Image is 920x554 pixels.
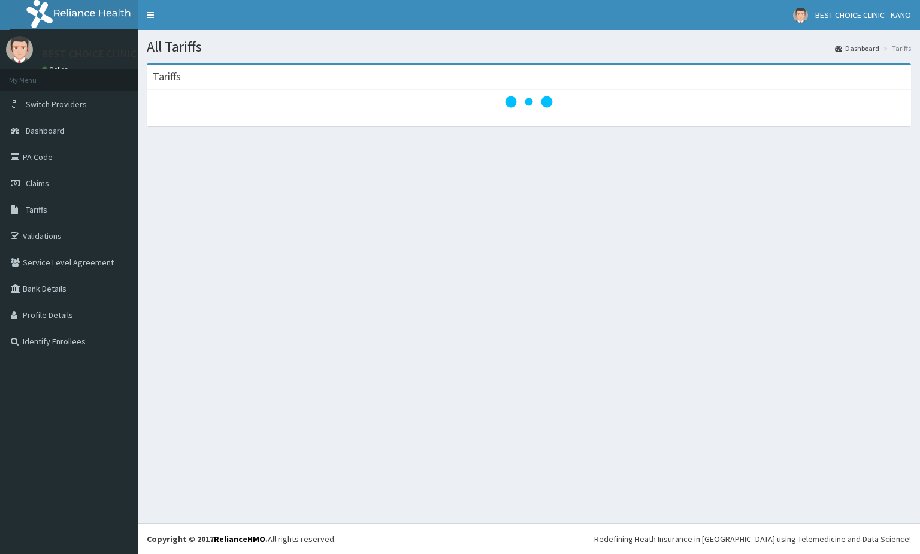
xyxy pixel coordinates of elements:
a: Dashboard [835,43,879,53]
h1: All Tariffs [147,39,911,55]
span: Switch Providers [26,99,87,110]
svg: audio-loading [505,78,553,126]
a: RelianceHMO [214,534,265,544]
span: Claims [26,178,49,189]
a: Online [42,65,71,74]
footer: All rights reserved. [138,523,920,554]
div: Redefining Heath Insurance in [GEOGRAPHIC_DATA] using Telemedicine and Data Science! [594,533,911,545]
img: User Image [793,8,808,23]
p: BEST CHOICE CLINIC - KANO [42,49,171,59]
h3: Tariffs [153,71,181,82]
span: Dashboard [26,125,65,136]
span: BEST CHOICE CLINIC - KANO [815,10,911,20]
li: Tariffs [880,43,911,53]
img: User Image [6,36,33,63]
strong: Copyright © 2017 . [147,534,268,544]
span: Tariffs [26,204,47,215]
